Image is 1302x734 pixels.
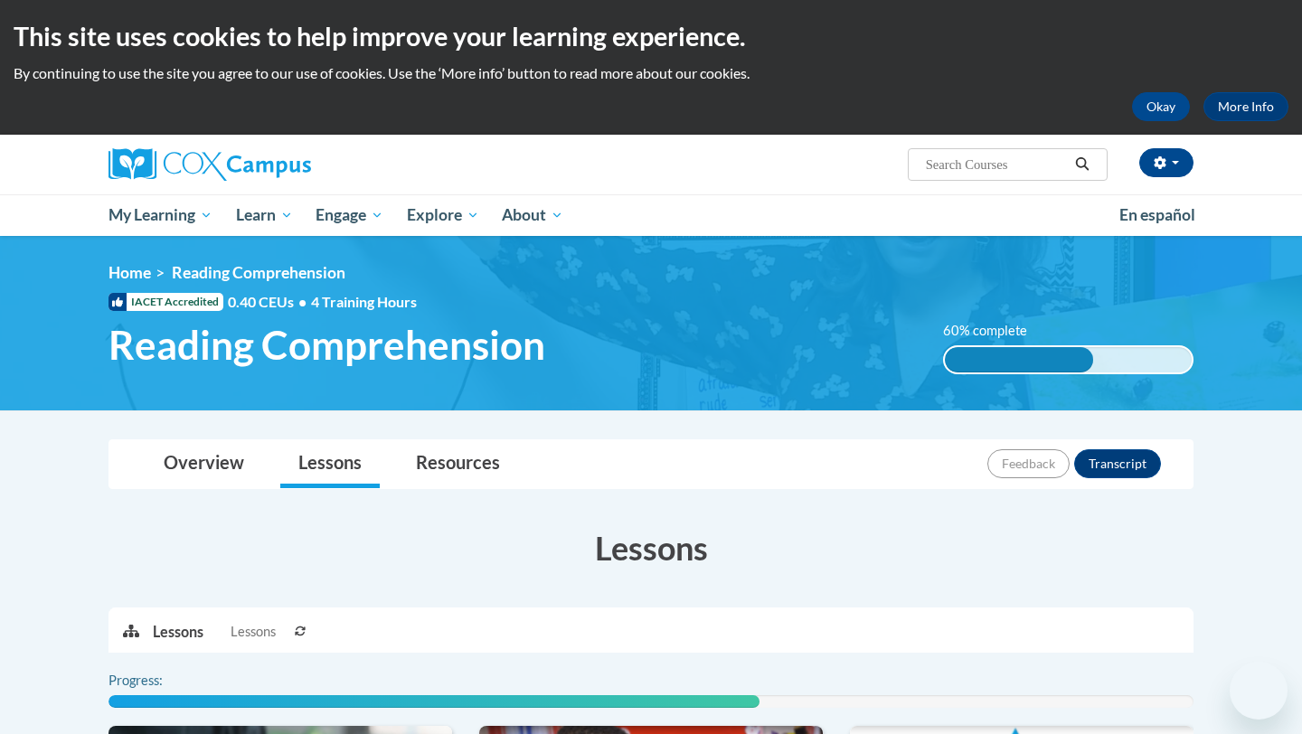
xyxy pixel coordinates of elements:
[108,525,1193,570] h3: Lessons
[398,440,518,488] a: Resources
[231,622,276,642] span: Lessons
[108,263,151,282] a: Home
[987,449,1070,478] button: Feedback
[1139,148,1193,177] button: Account Settings
[108,148,311,181] img: Cox Campus
[298,293,307,310] span: •
[1230,662,1288,720] iframe: Button to launch messaging window
[491,194,576,236] a: About
[108,671,212,691] label: Progress:
[81,194,1221,236] div: Main menu
[14,63,1288,83] p: By continuing to use the site you agree to our use of cookies. Use the ‘More info’ button to read...
[304,194,395,236] a: Engage
[1069,154,1096,175] button: Search
[311,293,417,310] span: 4 Training Hours
[146,440,262,488] a: Overview
[97,194,224,236] a: My Learning
[108,293,223,311] span: IACET Accredited
[502,204,563,226] span: About
[172,263,345,282] span: Reading Comprehension
[1132,92,1190,121] button: Okay
[153,622,203,642] p: Lessons
[108,321,545,369] span: Reading Comprehension
[228,292,311,312] span: 0.40 CEUs
[108,204,212,226] span: My Learning
[236,204,293,226] span: Learn
[924,154,1069,175] input: Search Courses
[1203,92,1288,121] a: More Info
[1108,196,1207,234] a: En español
[945,347,1093,372] div: 60% complete
[108,148,452,181] a: Cox Campus
[1074,449,1161,478] button: Transcript
[407,204,479,226] span: Explore
[943,321,1047,341] label: 60% complete
[224,194,305,236] a: Learn
[395,194,491,236] a: Explore
[14,18,1288,54] h2: This site uses cookies to help improve your learning experience.
[280,440,380,488] a: Lessons
[316,204,383,226] span: Engage
[1119,205,1195,224] span: En español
